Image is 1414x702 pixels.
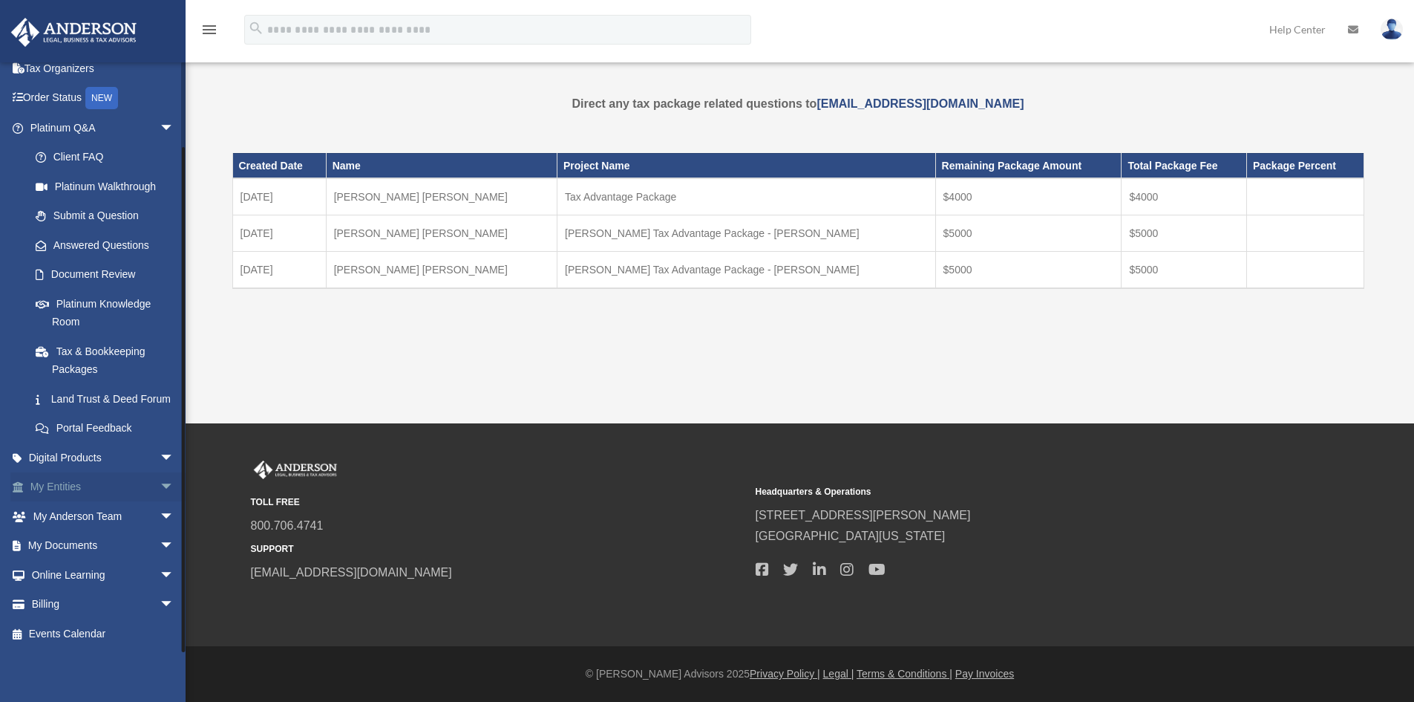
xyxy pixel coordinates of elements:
i: menu [200,21,218,39]
a: Client FAQ [21,143,197,172]
small: Headquarters & Operations [756,484,1250,500]
span: arrow_drop_down [160,113,189,143]
a: Legal | [823,668,854,680]
span: arrow_drop_down [160,501,189,532]
td: $5000 [935,252,1122,289]
a: Answered Questions [21,230,197,260]
a: [EMAIL_ADDRESS][DOMAIN_NAME] [816,97,1024,110]
img: Anderson Advisors Platinum Portal [251,461,340,480]
div: NEW [85,87,118,109]
strong: Direct any tax package related questions to [572,97,1024,110]
td: Tax Advantage Package [557,178,936,215]
td: $5000 [1122,215,1247,252]
th: Package Percent [1246,153,1364,178]
small: SUPPORT [251,542,745,557]
a: Billingarrow_drop_down [10,590,197,620]
td: $5000 [1122,252,1247,289]
a: Pay Invoices [955,668,1014,680]
a: Order StatusNEW [10,83,197,114]
small: TOLL FREE [251,495,745,510]
td: [PERSON_NAME] Tax Advantage Package - [PERSON_NAME] [557,215,936,252]
a: Submit a Question [21,201,197,231]
span: arrow_drop_down [160,443,189,473]
i: search [248,20,264,36]
a: [STREET_ADDRESS][PERSON_NAME] [756,509,971,521]
a: Land Trust & Deed Forum [21,384,197,414]
a: Privacy Policy | [750,668,820,680]
a: Terms & Conditions | [857,668,952,680]
img: User Pic [1381,19,1403,40]
th: Project Name [557,153,936,178]
td: $4000 [1122,178,1247,215]
a: Tax & Bookkeeping Packages [21,337,189,384]
a: Portal Feedback [21,414,197,443]
td: [PERSON_NAME] [PERSON_NAME] [326,215,557,252]
td: $4000 [935,178,1122,215]
span: arrow_drop_down [160,560,189,591]
a: Digital Productsarrow_drop_down [10,443,197,472]
td: [PERSON_NAME] [PERSON_NAME] [326,252,557,289]
a: Platinum Q&Aarrow_drop_down [10,113,197,143]
td: [DATE] [232,252,326,289]
a: My Anderson Teamarrow_drop_down [10,501,197,531]
td: [PERSON_NAME] [PERSON_NAME] [326,178,557,215]
a: 800.706.4741 [251,519,324,532]
a: Document Review [21,260,197,290]
th: Created Date [232,153,326,178]
a: menu [200,26,218,39]
a: [EMAIL_ADDRESS][DOMAIN_NAME] [251,566,452,579]
a: My Documentsarrow_drop_down [10,531,197,561]
td: [DATE] [232,178,326,215]
a: My Entitiesarrow_drop_down [10,472,197,502]
td: [PERSON_NAME] Tax Advantage Package - [PERSON_NAME] [557,252,936,289]
a: Online Learningarrow_drop_down [10,560,197,590]
div: © [PERSON_NAME] Advisors 2025 [186,665,1414,683]
img: Anderson Advisors Platinum Portal [7,18,141,47]
th: Remaining Package Amount [935,153,1122,178]
a: Tax Organizers [10,53,197,83]
span: arrow_drop_down [160,590,189,620]
td: $5000 [935,215,1122,252]
td: [DATE] [232,215,326,252]
a: Platinum Walkthrough [21,172,197,201]
th: Total Package Fee [1122,153,1247,178]
span: arrow_drop_down [160,472,189,503]
a: [GEOGRAPHIC_DATA][US_STATE] [756,530,946,542]
th: Name [326,153,557,178]
a: Platinum Knowledge Room [21,289,197,337]
span: arrow_drop_down [160,531,189,562]
a: Events Calendar [10,619,197,649]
